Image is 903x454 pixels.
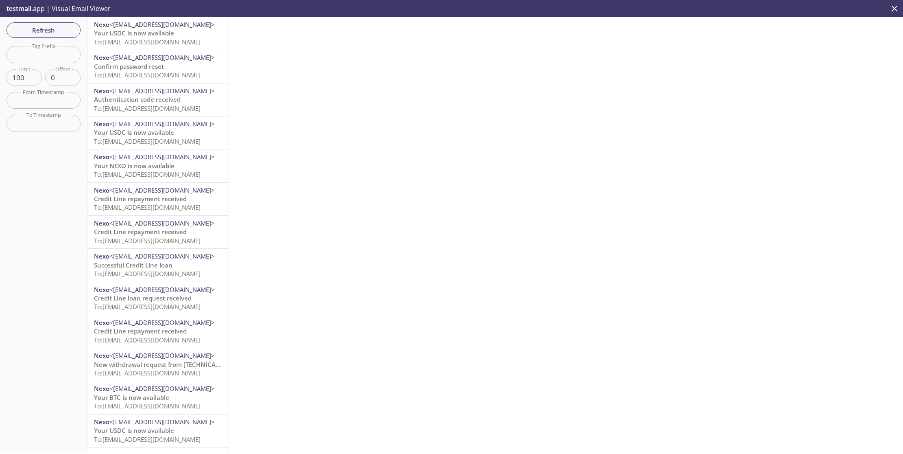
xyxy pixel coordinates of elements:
div: Nexo<[EMAIL_ADDRESS][DOMAIN_NAME]>Successful Credit Line loanTo:[EMAIL_ADDRESS][DOMAIN_NAME] [87,249,229,281]
div: Nexo<[EMAIL_ADDRESS][DOMAIN_NAME]>Credit Line repayment receivedTo:[EMAIL_ADDRESS][DOMAIN_NAME] [87,315,229,348]
span: New withdrawal request from [TECHNICAL_ID] - (CET) [94,360,250,368]
div: Nexo<[EMAIL_ADDRESS][DOMAIN_NAME]>Credit Line loan request receivedTo:[EMAIL_ADDRESS][DOMAIN_NAME] [87,282,229,315]
span: To: [EMAIL_ADDRESS][DOMAIN_NAME] [94,402,201,410]
span: Your USDC is now available [94,128,174,136]
div: Nexo<[EMAIL_ADDRESS][DOMAIN_NAME]>Your BTC is now availableTo:[EMAIL_ADDRESS][DOMAIN_NAME] [87,381,229,414]
span: <[EMAIL_ADDRESS][DOMAIN_NAME]> [109,285,215,294]
span: Nexo [94,87,109,95]
span: <[EMAIL_ADDRESS][DOMAIN_NAME]> [109,219,215,227]
span: <[EMAIL_ADDRESS][DOMAIN_NAME]> [109,53,215,61]
span: To: [EMAIL_ADDRESS][DOMAIN_NAME] [94,71,201,79]
span: <[EMAIL_ADDRESS][DOMAIN_NAME]> [109,120,215,128]
span: <[EMAIL_ADDRESS][DOMAIN_NAME]> [109,153,215,161]
div: Nexo<[EMAIL_ADDRESS][DOMAIN_NAME]>Credit Line repayment receivedTo:[EMAIL_ADDRESS][DOMAIN_NAME] [87,216,229,248]
span: Authentication code received [94,95,181,103]
span: <[EMAIL_ADDRESS][DOMAIN_NAME]> [109,384,215,393]
span: Nexo [94,153,109,161]
span: To: [EMAIL_ADDRESS][DOMAIN_NAME] [94,336,201,344]
span: Nexo [94,219,109,227]
span: To: [EMAIL_ADDRESS][DOMAIN_NAME] [94,137,201,145]
span: To: [EMAIL_ADDRESS][DOMAIN_NAME] [94,270,201,278]
span: To: [EMAIL_ADDRESS][DOMAIN_NAME] [94,170,201,178]
span: Successful Credit Line loan [94,261,172,269]
span: Credit Line loan request received [94,294,192,302]
div: Nexo<[EMAIL_ADDRESS][DOMAIN_NAME]>Credit Line repayment receivedTo:[EMAIL_ADDRESS][DOMAIN_NAME] [87,183,229,215]
span: <[EMAIL_ADDRESS][DOMAIN_NAME]> [109,186,215,194]
div: Nexo<[EMAIL_ADDRESS][DOMAIN_NAME]>New withdrawal request from [TECHNICAL_ID] - (CET)To:[EMAIL_ADD... [87,348,229,381]
span: Nexo [94,252,109,260]
span: Nexo [94,53,109,61]
span: Nexo [94,285,109,294]
button: Refresh [7,22,81,38]
span: Nexo [94,351,109,360]
span: Nexo [94,20,109,29]
span: Your NEXO is now available [94,162,174,170]
span: Credit Line repayment received [94,327,187,335]
span: To: [EMAIL_ADDRESS][DOMAIN_NAME] [94,369,201,377]
span: Credit Line repayment received [94,195,187,203]
span: <[EMAIL_ADDRESS][DOMAIN_NAME]> [109,20,215,29]
span: Confirm password reset [94,62,164,70]
span: To: [EMAIL_ADDRESS][DOMAIN_NAME] [94,203,201,211]
span: testmail [7,4,31,13]
span: Nexo [94,384,109,393]
span: Nexo [94,318,109,327]
span: Refresh [13,25,74,35]
div: Nexo<[EMAIL_ADDRESS][DOMAIN_NAME]>Authentication code receivedTo:[EMAIL_ADDRESS][DOMAIN_NAME] [87,83,229,116]
span: To: [EMAIL_ADDRESS][DOMAIN_NAME] [94,237,201,245]
div: Nexo<[EMAIL_ADDRESS][DOMAIN_NAME]>Your USDC is now availableTo:[EMAIL_ADDRESS][DOMAIN_NAME] [87,415,229,447]
span: <[EMAIL_ADDRESS][DOMAIN_NAME]> [109,252,215,260]
span: To: [EMAIL_ADDRESS][DOMAIN_NAME] [94,38,201,46]
div: Nexo<[EMAIL_ADDRESS][DOMAIN_NAME]>Confirm password resetTo:[EMAIL_ADDRESS][DOMAIN_NAME] [87,50,229,83]
span: <[EMAIL_ADDRESS][DOMAIN_NAME]> [109,351,215,360]
div: Nexo<[EMAIL_ADDRESS][DOMAIN_NAME]>Your USDC is now availableTo:[EMAIL_ADDRESS][DOMAIN_NAME] [87,17,229,50]
span: To: [EMAIL_ADDRESS][DOMAIN_NAME] [94,435,201,443]
span: <[EMAIL_ADDRESS][DOMAIN_NAME]> [109,87,215,95]
span: Nexo [94,186,109,194]
span: <[EMAIL_ADDRESS][DOMAIN_NAME]> [109,318,215,327]
span: Nexo [94,418,109,426]
span: Your USDC is now available [94,29,174,37]
span: Your BTC is now available [94,393,169,401]
span: <[EMAIL_ADDRESS][DOMAIN_NAME]> [109,418,215,426]
span: To: [EMAIL_ADDRESS][DOMAIN_NAME] [94,303,201,311]
div: Nexo<[EMAIL_ADDRESS][DOMAIN_NAME]>Your NEXO is now availableTo:[EMAIL_ADDRESS][DOMAIN_NAME] [87,149,229,182]
span: Credit Line repayment received [94,228,187,236]
span: To: [EMAIL_ADDRESS][DOMAIN_NAME] [94,104,201,112]
span: Your USDC is now available [94,426,174,434]
div: Nexo<[EMAIL_ADDRESS][DOMAIN_NAME]>Your USDC is now availableTo:[EMAIL_ADDRESS][DOMAIN_NAME] [87,116,229,149]
span: Nexo [94,120,109,128]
